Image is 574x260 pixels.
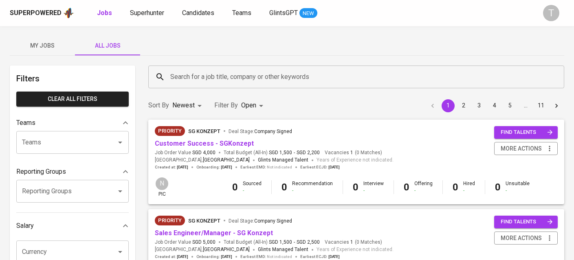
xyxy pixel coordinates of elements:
div: - [414,187,433,194]
span: - [294,239,295,246]
h6: Filters [16,72,129,85]
span: Earliest EMD : [240,164,292,170]
span: Priority [155,127,185,135]
span: SGD 4,000 [192,149,216,156]
div: Salary [16,218,129,234]
button: Go to page 2 [457,99,470,112]
span: Created at : [155,254,188,260]
span: Company Signed [254,129,292,134]
div: Sourced [243,180,262,194]
div: New Job received from Demand Team [155,126,185,136]
button: page 1 [442,99,455,112]
span: [DATE] [221,254,232,260]
span: [GEOGRAPHIC_DATA] [203,156,250,164]
span: [DATE] [328,254,340,260]
span: Years of Experience not indicated. [317,156,394,164]
div: N [155,177,169,191]
span: Open [241,101,256,109]
span: more actions [501,233,542,243]
div: Hired [463,180,475,194]
a: Customer Success - SGKonzept [155,140,254,147]
p: Newest [172,101,195,110]
span: Vacancies ( 0 Matches ) [325,149,382,156]
span: [DATE] [328,164,340,170]
span: GlintsGPT [269,9,298,17]
span: SGD 1,500 [269,239,292,246]
span: Earliest ECJD : [300,254,340,260]
span: Job Order Value [155,239,216,246]
b: Jobs [97,9,112,17]
span: find talents [501,217,553,227]
span: SGD 1,500 [269,149,292,156]
a: Candidates [182,8,216,18]
span: SGD 5,000 [192,239,216,246]
span: [GEOGRAPHIC_DATA] , [155,246,250,254]
div: - [363,187,384,194]
b: 0 [232,181,238,193]
span: [GEOGRAPHIC_DATA] , [155,156,250,164]
div: Superpowered [10,9,62,18]
span: [GEOGRAPHIC_DATA] [203,246,250,254]
span: find talents [501,128,553,137]
b: 0 [404,181,409,193]
div: Newest [172,98,205,113]
span: Clear All filters [23,94,122,104]
span: NEW [299,9,317,17]
span: more actions [501,144,542,154]
span: Not indicated [267,164,292,170]
span: [DATE] [177,254,188,260]
div: Recommendation [292,180,333,194]
span: Years of Experience not indicated. [317,246,394,254]
div: pic [155,177,169,198]
a: Jobs [97,8,114,18]
span: Total Budget (All-In) [224,149,320,156]
button: Go to page 3 [473,99,486,112]
button: Open [114,246,126,258]
a: GlintsGPT NEW [269,8,317,18]
div: … [519,101,532,109]
p: Teams [16,118,35,128]
span: Onboarding : [196,254,232,260]
p: Filter By [214,101,238,110]
span: Not indicated [267,254,292,260]
span: [DATE] [177,164,188,170]
span: Earliest ECJD : [300,164,340,170]
b: 0 [353,181,358,193]
a: Sales Engineer/Manager - SG Konzept [155,229,273,237]
b: 0 [495,181,501,193]
button: Clear All filters [16,92,129,107]
button: Go to page 11 [534,99,548,112]
span: Onboarding : [196,164,232,170]
span: SG Konzept [188,218,220,224]
a: Superhunter [130,8,166,18]
span: Company Signed [254,218,292,224]
button: find talents [494,126,558,139]
div: Reporting Groups [16,164,129,180]
div: Open [241,98,266,113]
div: - [292,187,333,194]
div: - [243,187,262,194]
div: T [543,5,559,21]
span: SGD 2,500 [297,239,320,246]
nav: pagination navigation [425,99,564,112]
span: Superhunter [130,9,164,17]
div: Teams [16,115,129,131]
span: SG Konzept [188,128,220,134]
span: SGD 2,200 [297,149,320,156]
span: 1 [349,149,353,156]
span: [DATE] [221,164,232,170]
button: more actions [494,232,558,245]
img: app logo [63,7,74,19]
button: Open [114,137,126,148]
a: Teams [232,8,253,18]
div: New Job received from Demand Team [155,216,185,225]
button: more actions [494,142,558,155]
b: 0 [282,181,287,193]
span: Priority [155,216,185,225]
div: - [506,187,530,194]
span: Vacancies ( 0 Matches ) [325,239,382,246]
b: 0 [453,181,458,193]
div: - [463,187,475,194]
span: 1 [349,239,353,246]
div: Offering [414,180,433,194]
